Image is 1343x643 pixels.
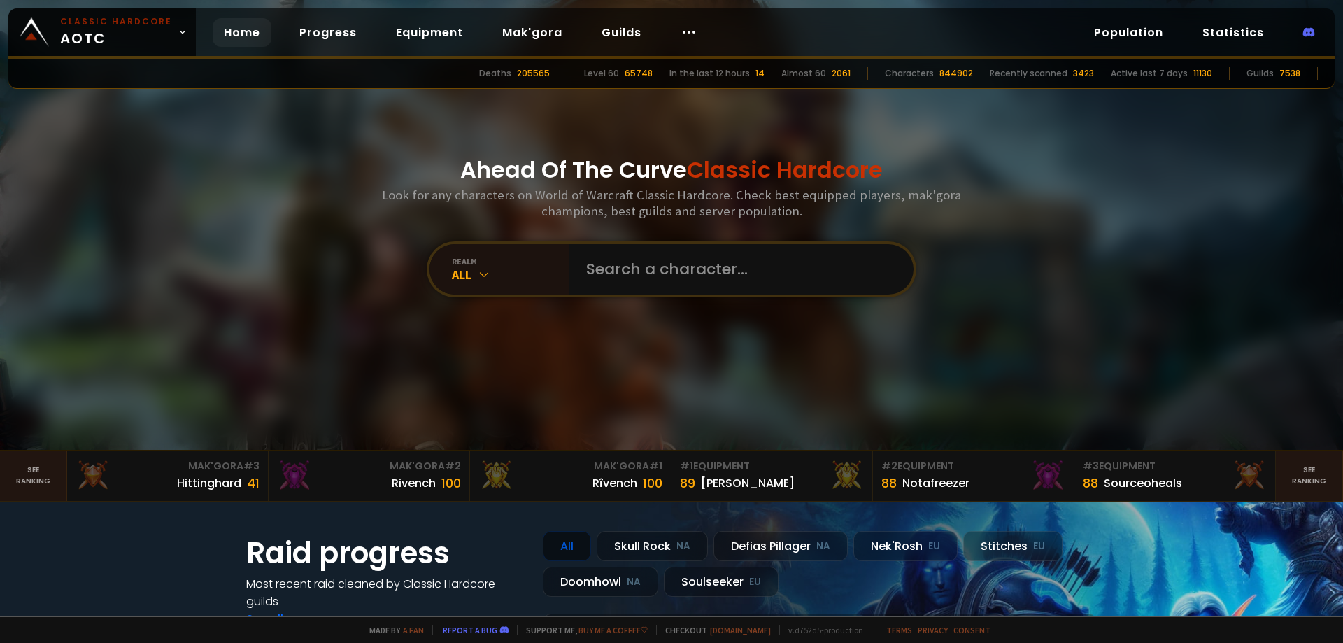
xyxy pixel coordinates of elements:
a: Buy me a coffee [578,625,648,635]
div: 100 [643,474,662,493]
small: NA [627,575,641,589]
div: Skull Rock [597,531,708,561]
a: Mak'gora [491,18,574,47]
div: Almost 60 [781,67,826,80]
small: NA [816,539,830,553]
div: 14 [755,67,765,80]
div: [PERSON_NAME] [701,474,795,492]
a: Mak'Gora#3Hittinghard41 [67,451,269,501]
div: Recently scanned [990,67,1067,80]
a: #3Equipment88Sourceoheals [1074,451,1276,501]
small: NA [676,539,690,553]
div: Notafreezer [902,474,969,492]
div: Guilds [1246,67,1274,80]
a: Privacy [918,625,948,635]
small: EU [749,575,761,589]
h1: Ahead Of The Curve [460,153,883,187]
div: Rivench [392,474,436,492]
div: 205565 [517,67,550,80]
div: 11130 [1193,67,1212,80]
a: Equipment [385,18,474,47]
a: Seeranking [1276,451,1343,501]
h3: Look for any characters on World of Warcraft Classic Hardcore. Check best equipped players, mak'g... [376,187,967,219]
div: All [543,531,591,561]
a: Statistics [1191,18,1275,47]
span: # 2 [445,459,461,473]
a: Report a bug [443,625,497,635]
div: realm [452,256,569,267]
small: Classic Hardcore [60,15,172,28]
div: 2061 [832,67,851,80]
a: Consent [953,625,990,635]
span: v. d752d5 - production [779,625,863,635]
a: Guilds [590,18,653,47]
div: Mak'Gora [277,459,461,474]
a: Progress [288,18,368,47]
a: See all progress [246,611,337,627]
a: Mak'Gora#1Rîvench100 [470,451,671,501]
a: Home [213,18,271,47]
div: 7538 [1279,67,1300,80]
a: Population [1083,18,1174,47]
small: EU [928,539,940,553]
span: # 3 [1083,459,1099,473]
div: Characters [885,67,934,80]
a: [DOMAIN_NAME] [710,625,771,635]
span: # 1 [649,459,662,473]
div: Soulseeker [664,567,779,597]
small: EU [1033,539,1045,553]
div: 89 [680,474,695,493]
span: Support me, [517,625,648,635]
div: Level 60 [584,67,619,80]
div: Stitches [963,531,1063,561]
div: 844902 [939,67,973,80]
div: Mak'Gora [76,459,260,474]
div: In the last 12 hours [669,67,750,80]
div: 88 [1083,474,1098,493]
span: # 3 [243,459,260,473]
div: Nek'Rosh [853,531,958,561]
div: 41 [247,474,260,493]
div: Deaths [479,67,511,80]
a: Terms [886,625,912,635]
input: Search a character... [578,244,897,295]
span: AOTC [60,15,172,49]
div: Equipment [1083,459,1267,474]
div: 88 [881,474,897,493]
a: #2Equipment88Notafreezer [873,451,1074,501]
span: # 2 [881,459,897,473]
a: Mak'Gora#2Rivench100 [269,451,470,501]
div: 100 [441,474,461,493]
span: Classic Hardcore [687,154,883,185]
div: Equipment [680,459,864,474]
div: 65748 [625,67,653,80]
span: # 1 [680,459,693,473]
a: a fan [403,625,424,635]
div: Sourceoheals [1104,474,1182,492]
a: Classic HardcoreAOTC [8,8,196,56]
div: All [452,267,569,283]
a: #1Equipment89[PERSON_NAME] [671,451,873,501]
span: Made by [361,625,424,635]
div: 3423 [1073,67,1094,80]
div: Active last 7 days [1111,67,1188,80]
div: Hittinghard [177,474,241,492]
div: Defias Pillager [713,531,848,561]
div: Doomhowl [543,567,658,597]
div: Mak'Gora [478,459,662,474]
div: Equipment [881,459,1065,474]
h1: Raid progress [246,531,526,575]
div: Rîvench [592,474,637,492]
span: Checkout [656,625,771,635]
h4: Most recent raid cleaned by Classic Hardcore guilds [246,575,526,610]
